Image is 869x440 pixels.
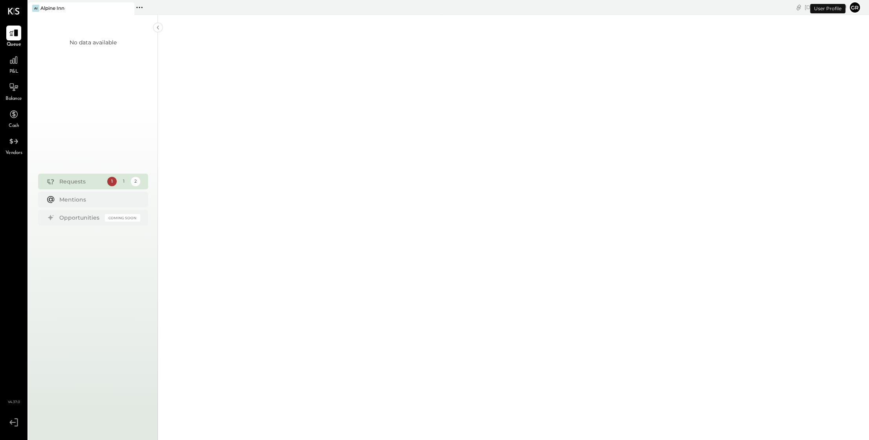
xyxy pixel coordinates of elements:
[5,150,22,157] span: Vendors
[810,4,845,13] div: User Profile
[9,123,19,130] span: Cash
[107,177,117,186] div: 1
[795,3,803,11] div: copy link
[131,177,140,186] div: 2
[0,107,27,130] a: Cash
[805,4,847,11] div: [DATE]
[849,1,861,14] button: gr
[0,134,27,157] a: Vendors
[0,53,27,75] a: P&L
[59,214,101,222] div: Opportunities
[70,38,117,46] div: No data available
[40,5,64,11] div: Alpine Inn
[0,26,27,48] a: Queue
[7,41,21,48] span: Queue
[59,196,136,203] div: Mentions
[105,214,140,222] div: Coming Soon
[119,177,128,186] div: 1
[9,68,18,75] span: P&L
[5,95,22,103] span: Balance
[59,178,103,185] div: Requests
[0,80,27,103] a: Balance
[32,5,39,12] div: AI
